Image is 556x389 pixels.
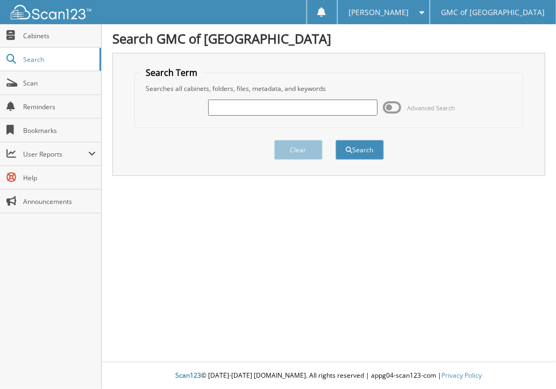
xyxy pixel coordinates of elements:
[336,140,384,160] button: Search
[23,79,96,88] span: Scan
[23,55,94,64] span: Search
[140,84,517,93] div: Searches all cabinets, folders, files, metadata, and keywords
[23,31,96,40] span: Cabinets
[102,363,556,389] div: © [DATE]-[DATE] [DOMAIN_NAME]. All rights reserved | appg04-scan123-com |
[11,5,91,19] img: scan123-logo-white.svg
[502,337,556,389] iframe: Chat Widget
[176,371,202,380] span: Scan123
[407,104,455,112] span: Advanced Search
[23,173,96,182] span: Help
[442,371,482,380] a: Privacy Policy
[112,30,545,47] h1: Search GMC of [GEOGRAPHIC_DATA]
[23,126,96,135] span: Bookmarks
[23,102,96,111] span: Reminders
[23,197,96,206] span: Announcements
[274,140,323,160] button: Clear
[140,67,203,79] legend: Search Term
[441,9,545,16] span: GMC of [GEOGRAPHIC_DATA]
[348,9,409,16] span: [PERSON_NAME]
[23,150,88,159] span: User Reports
